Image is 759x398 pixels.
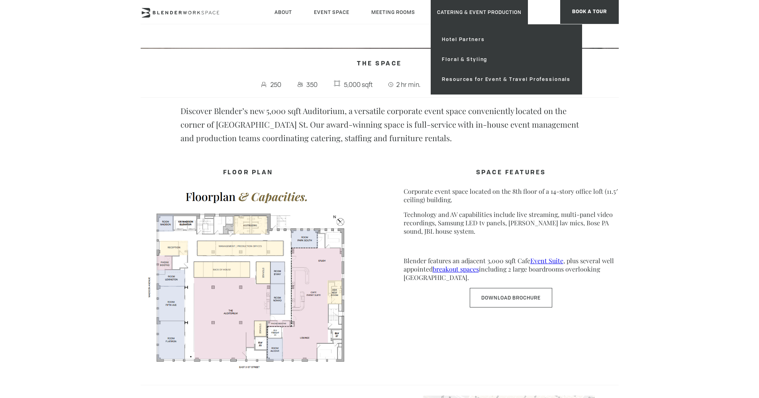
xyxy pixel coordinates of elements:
p: Discover Blender’s new 5,000 sqft Auditorium, a versatile corporate event space conveniently loca... [180,104,579,145]
a: breakout spaces [433,265,479,273]
img: FLOORPLAN-Screenshot-2025.png [141,184,356,370]
p: Blender features an adjacent 3,000 sqft Cafe , plus several well appointed including 2 large boar... [404,256,619,282]
iframe: Chat Widget [616,296,759,398]
a: Event Suite [530,256,563,265]
span: 2 hr min. [394,78,422,91]
span: 350 [304,78,320,91]
h4: The Space [141,57,619,72]
span: 250 [269,78,284,91]
h4: SPACE FEATURES [404,166,619,181]
p: Technology and AV capabilities include live streaming, multi-panel video recordings, Samsung LED ... [404,210,619,235]
p: Corporate event space located on the 8th floor of a 14-story office loft (11.5′ ceiling) building. [404,187,619,204]
a: Download Brochure [470,288,552,307]
a: Resources for Event & Travel Professionals [435,69,577,89]
h4: FLOOR PLAN [141,166,356,181]
a: Floral & Styling [435,49,577,69]
span: 5,000 sqft [342,78,375,91]
a: Hotel Partners [435,30,577,49]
